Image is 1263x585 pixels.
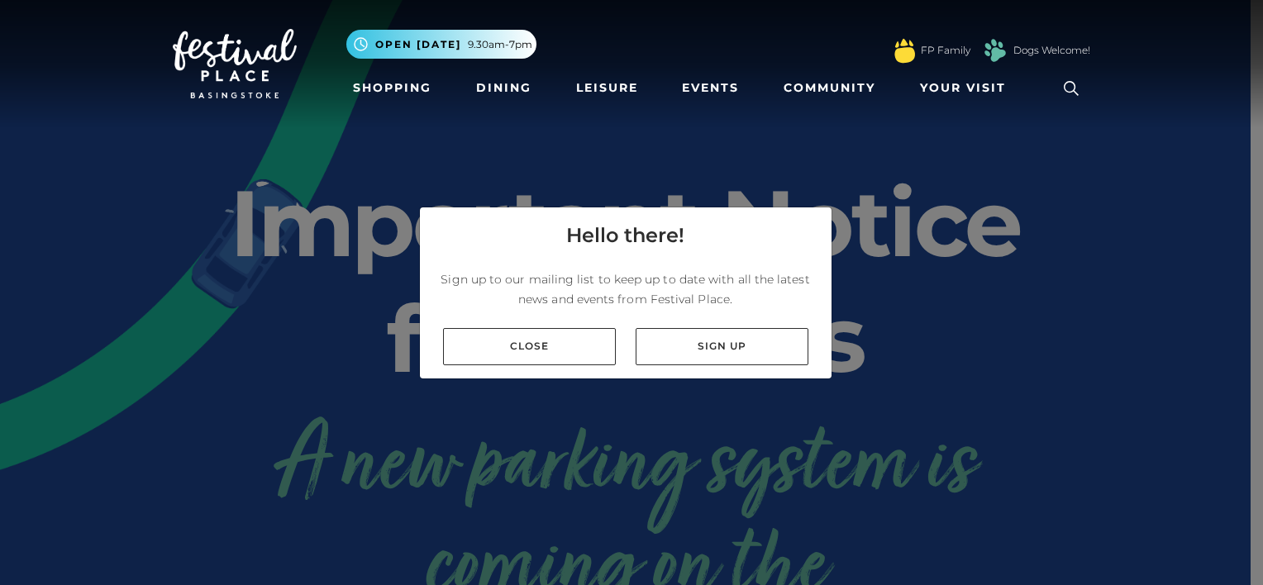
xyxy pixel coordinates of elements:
a: Your Visit [913,73,1021,103]
a: Leisure [570,73,645,103]
a: Dogs Welcome! [1013,43,1090,58]
span: Open [DATE] [375,37,461,52]
a: Events [675,73,746,103]
p: Sign up to our mailing list to keep up to date with all the latest news and events from Festival ... [433,269,818,309]
img: Festival Place Logo [173,29,297,98]
h4: Hello there! [566,221,684,250]
a: Community [777,73,882,103]
span: Your Visit [920,79,1006,97]
a: Close [443,328,616,365]
button: Open [DATE] 9.30am-7pm [346,30,536,59]
a: Dining [469,73,538,103]
a: Shopping [346,73,438,103]
a: FP Family [921,43,970,58]
span: 9.30am-7pm [468,37,532,52]
a: Sign up [636,328,808,365]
